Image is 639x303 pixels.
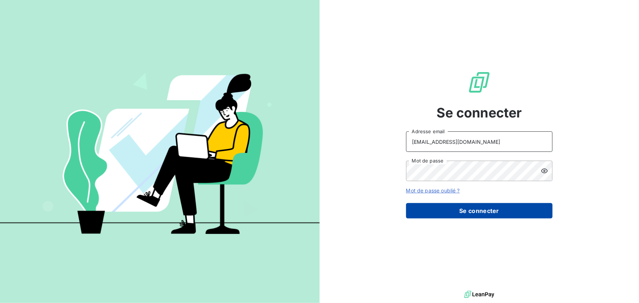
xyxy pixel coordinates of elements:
[406,131,553,152] input: placeholder
[468,71,491,94] img: Logo LeanPay
[406,203,553,218] button: Se connecter
[436,103,522,123] span: Se connecter
[406,187,460,194] a: Mot de passe oublié ?
[464,289,494,300] img: logo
